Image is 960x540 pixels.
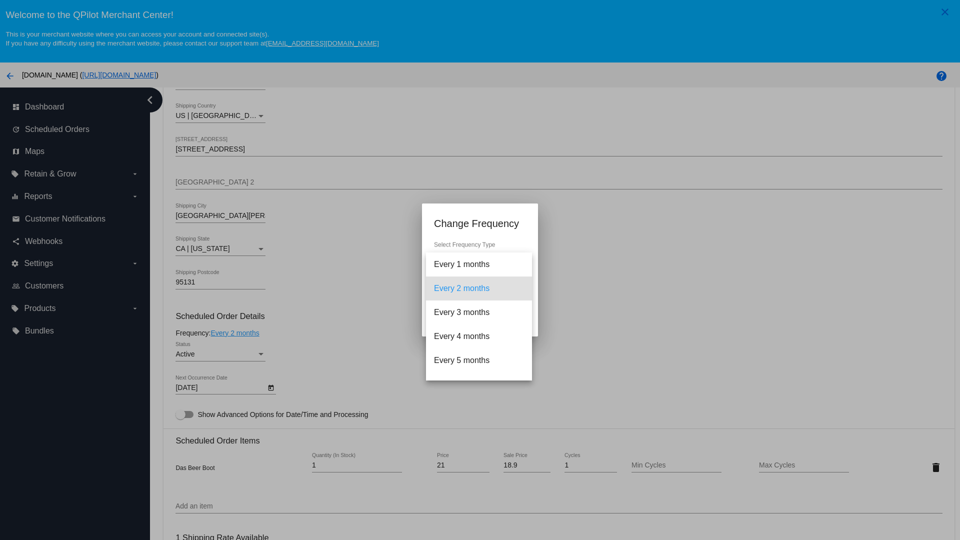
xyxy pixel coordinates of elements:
[434,324,524,348] span: Every 4 months
[434,300,524,324] span: Every 3 months
[434,348,524,372] span: Every 5 months
[434,252,524,276] span: Every 1 months
[434,276,524,300] span: Every 2 months
[434,372,524,396] span: Every 6 months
